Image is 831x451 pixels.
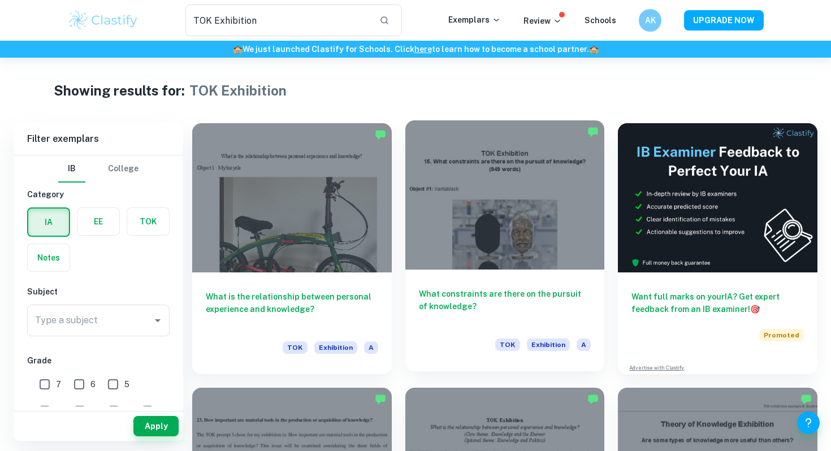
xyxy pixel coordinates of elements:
[797,411,820,434] button: Help and Feedback
[58,155,138,183] div: Filter type choice
[2,43,829,55] h6: We just launched Clastify for Schools. Click to learn how to become a school partner.
[589,45,599,54] span: 🏫
[233,45,243,54] span: 🏫
[90,378,96,391] span: 6
[67,9,139,32] img: Clastify logo
[448,14,501,26] p: Exemplars
[495,339,520,351] span: TOK
[185,5,370,36] input: Search for any exemplars...
[150,313,166,328] button: Open
[577,339,591,351] span: A
[750,305,760,314] span: 🎯
[618,123,817,272] img: Thumbnail
[28,209,69,236] button: IA
[314,341,357,354] span: Exhibition
[629,364,684,372] a: Advertise with Clastify
[54,80,185,101] h1: Showing results for:
[189,80,287,101] h1: TOK Exhibition
[375,393,386,405] img: Marked
[639,9,661,32] button: AK
[618,123,817,374] a: Want full marks on yourIA? Get expert feedback from an IB examiner!PromotedAdvertise with Clastify
[28,244,70,271] button: Notes
[125,405,129,417] span: 2
[77,208,119,235] button: EE
[527,339,570,351] span: Exhibition
[27,188,170,201] h6: Category
[405,123,605,374] a: What constraints are there on the pursuit of knowledge?TOKExhibitionA
[414,45,432,54] a: here
[14,123,183,155] h6: Filter exemplars
[759,329,804,341] span: Promoted
[419,288,591,325] h6: What constraints are there on the pursuit of knowledge?
[108,155,138,183] button: College
[56,378,61,391] span: 7
[133,416,179,436] button: Apply
[27,354,170,367] h6: Grade
[375,129,386,140] img: Marked
[523,15,562,27] p: Review
[58,155,85,183] button: IB
[631,290,804,315] h6: Want full marks on your IA ? Get expert feedback from an IB examiner!
[206,290,378,328] h6: What is the relationship between personal experience and knowledge?
[587,393,599,405] img: Marked
[587,126,599,137] img: Marked
[27,285,170,298] h6: Subject
[159,405,162,417] span: 1
[124,378,129,391] span: 5
[644,14,657,27] h6: AK
[684,10,764,31] button: UPGRADE NOW
[91,405,96,417] span: 3
[127,208,169,235] button: TOK
[283,341,308,354] span: TOK
[192,123,392,374] a: What is the relationship between personal experience and knowledge?TOKExhibitionA
[800,393,812,405] img: Marked
[56,405,62,417] span: 4
[364,341,378,354] span: A
[585,16,616,25] a: Schools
